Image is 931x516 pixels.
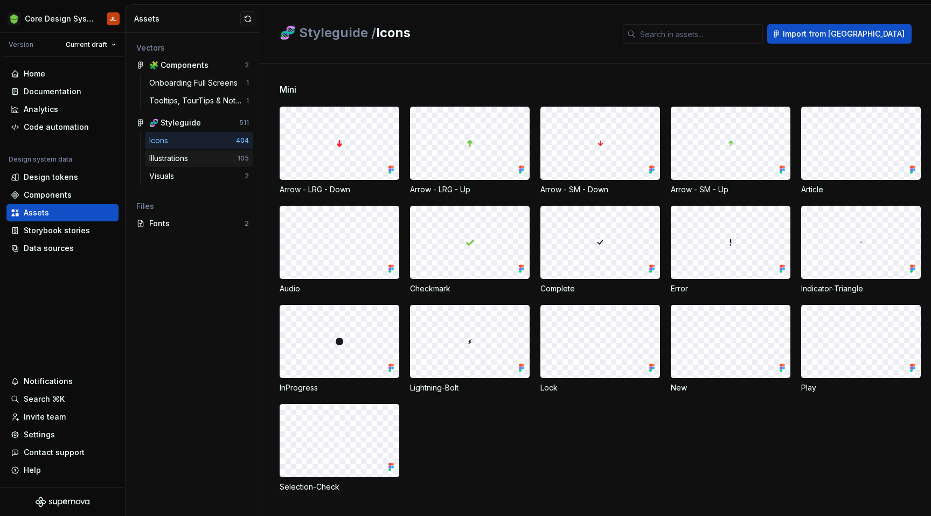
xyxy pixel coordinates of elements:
[24,429,55,440] div: Settings
[136,43,249,53] div: Vectors
[24,243,74,254] div: Data sources
[6,373,119,390] button: Notifications
[6,408,119,426] a: Invite team
[236,136,249,145] div: 404
[636,24,763,44] input: Search in assets...
[149,135,172,146] div: Icons
[6,222,119,239] a: Storybook stories
[132,215,253,232] a: Fonts2
[145,168,253,185] a: Visuals2
[6,169,119,186] a: Design tokens
[245,172,249,180] div: 2
[25,13,94,24] div: Core Design System
[24,376,73,387] div: Notifications
[245,219,249,228] div: 2
[6,426,119,443] a: Settings
[280,482,399,492] div: Selection-Check
[6,240,119,257] a: Data sources
[671,283,790,294] div: Error
[24,207,49,218] div: Assets
[280,83,296,96] span: Mini
[134,13,240,24] div: Assets
[6,65,119,82] a: Home
[145,74,253,92] a: Onboarding Full Screens1
[280,382,399,393] div: InProgress
[6,101,119,118] a: Analytics
[410,283,530,294] div: Checkmark
[24,68,45,79] div: Home
[767,24,912,44] button: Import from [GEOGRAPHIC_DATA]
[540,382,660,393] div: Lock
[801,283,921,294] div: Indicator-Triangle
[280,184,399,195] div: Arrow - LRG - Down
[24,465,41,476] div: Help
[8,12,20,25] img: 236da360-d76e-47e8-bd69-d9ae43f958f1.png
[6,444,119,461] button: Contact support
[24,172,78,183] div: Design tokens
[110,15,116,23] div: JL
[24,447,85,458] div: Contact support
[149,60,209,71] div: 🧩 Components
[24,225,90,236] div: Storybook stories
[145,92,253,109] a: Tooltips, TourTips & Notes1
[410,184,530,195] div: Arrow - LRG - Up
[671,184,790,195] div: Arrow - SM - Up
[6,118,119,136] a: Code automation
[149,153,192,164] div: Illustrations
[801,382,921,393] div: Play
[671,382,790,393] div: New
[6,186,119,204] a: Components
[145,132,253,149] a: Icons404
[540,283,660,294] div: Complete
[132,57,253,74] a: 🧩 Components2
[2,7,123,30] button: Core Design SystemJL
[239,118,249,127] div: 511
[61,37,121,52] button: Current draft
[410,382,530,393] div: Lightning-Bolt
[24,122,89,133] div: Code automation
[280,283,399,294] div: Audio
[149,218,245,229] div: Fonts
[149,117,201,128] div: 🧬 Styleguide
[246,79,249,87] div: 1
[24,86,81,97] div: Documentation
[783,29,905,39] span: Import from [GEOGRAPHIC_DATA]
[132,114,253,131] a: 🧬 Styleguide511
[245,61,249,69] div: 2
[6,462,119,479] button: Help
[801,184,921,195] div: Article
[66,40,107,49] span: Current draft
[246,96,249,105] div: 1
[24,104,58,115] div: Analytics
[36,497,89,507] svg: Supernova Logo
[238,154,249,163] div: 105
[149,95,246,106] div: Tooltips, TourTips & Notes
[24,190,72,200] div: Components
[540,184,660,195] div: Arrow - SM - Down
[24,412,66,422] div: Invite team
[6,204,119,221] a: Assets
[149,78,242,88] div: Onboarding Full Screens
[280,24,610,41] h2: Icons
[6,391,119,408] button: Search ⌘K
[149,171,178,182] div: Visuals
[136,201,249,212] div: Files
[9,155,72,164] div: Design system data
[145,150,253,167] a: Illustrations105
[280,25,376,40] span: 🧬 Styleguide /
[9,40,33,49] div: Version
[6,83,119,100] a: Documentation
[24,394,65,405] div: Search ⌘K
